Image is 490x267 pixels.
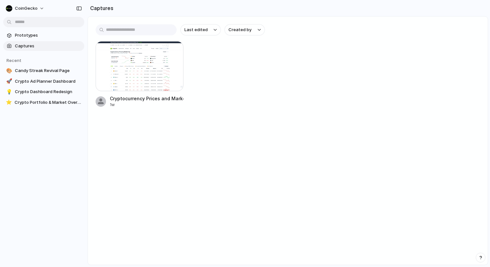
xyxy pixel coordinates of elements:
span: Crypto Ad Planner Dashboard [15,78,82,85]
a: 🎨Candy Streak Revival Page [3,66,84,76]
div: ⭐ [6,99,12,106]
div: 🎨 [6,67,12,74]
a: 💡Crypto Dashboard Redesign [3,87,84,97]
div: 🚀 [6,78,12,85]
a: 🚀Crypto Ad Planner Dashboard [3,77,84,86]
a: ⭐Crypto Portfolio & Market Overview Dashboard [3,98,84,107]
span: Candy Streak Revival Page [15,67,82,74]
a: Prototypes [3,30,84,40]
a: Captures [3,41,84,51]
div: 1w [110,102,183,108]
div: Cryptocurrency Prices and Market Cap | CoinGecko [110,95,183,102]
span: Captures [15,43,82,49]
button: CoinGecko [3,3,48,14]
span: CoinGecko [15,5,38,12]
span: Crypto Dashboard Redesign [15,89,82,95]
button: Created by [225,24,265,35]
span: Recent [6,58,21,63]
div: 💡 [6,89,12,95]
span: Created by [228,27,251,33]
span: Crypto Portfolio & Market Overview Dashboard [15,99,82,106]
span: Prototypes [15,32,82,39]
h2: Captures [87,4,113,12]
button: Last edited [181,24,221,35]
span: Last edited [184,27,208,33]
